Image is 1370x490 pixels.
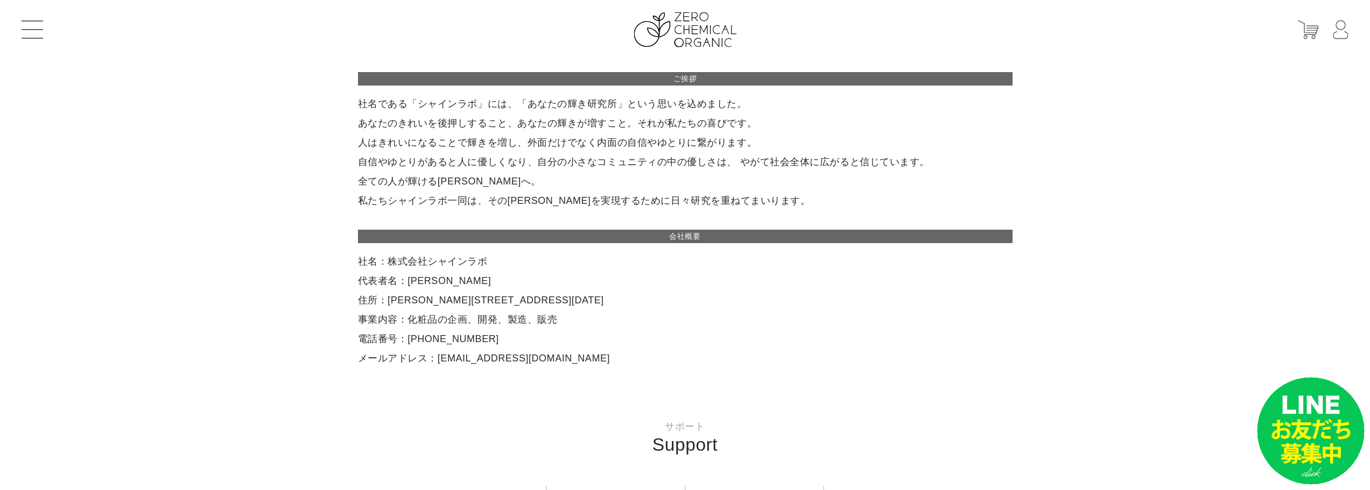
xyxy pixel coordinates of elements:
img: small_line.png [1257,377,1365,485]
img: マイページ [1333,20,1348,39]
div: 社名である「シャインラボ」には、「あなたの輝き研究所」という思いを込めました。 あなたのきれいを後押しすること、あなたの輝きが増すこと。それが私たちの喜びです。 人はきれいになることで輝きを増し... [358,72,1013,368]
img: ZERO CHEMICAL ORGANIC [634,12,736,47]
img: カート [1298,20,1319,39]
h2: 会社概要 [358,230,1013,243]
h2: ご挨拶 [358,72,1013,86]
small: サポート [22,422,1348,431]
span: Support [652,435,718,455]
